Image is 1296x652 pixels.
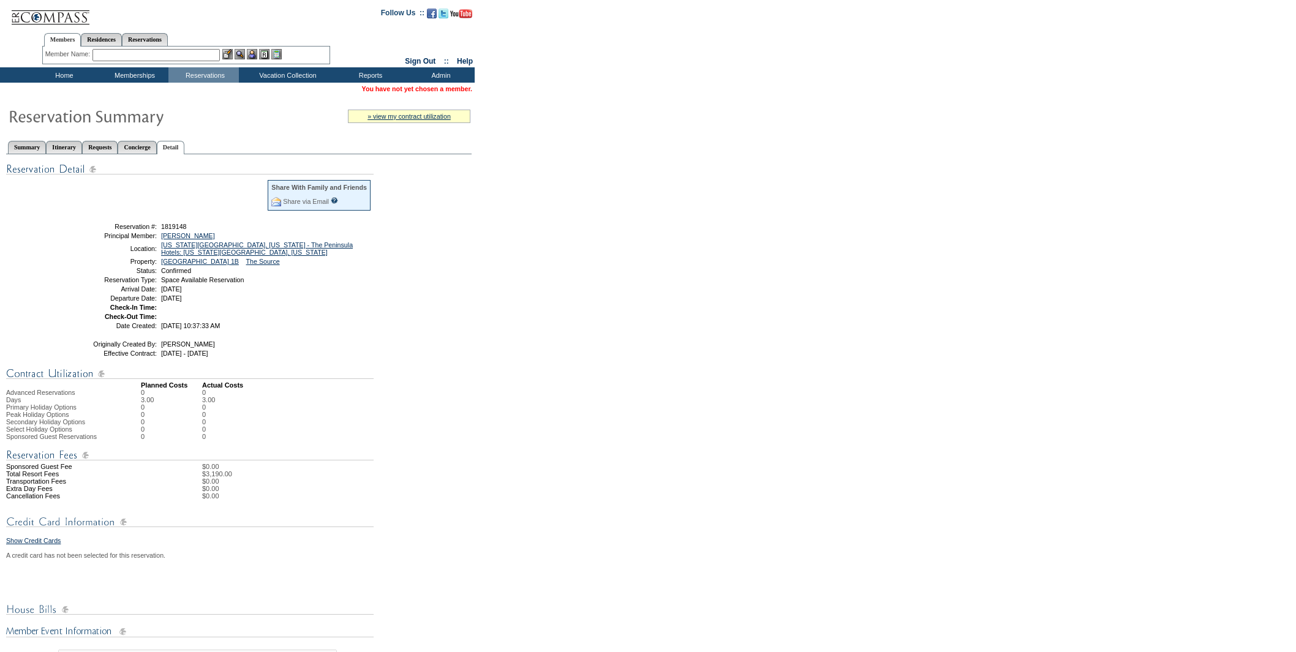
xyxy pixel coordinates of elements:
[427,9,437,18] img: Become our fan on Facebook
[161,350,208,357] span: [DATE] - [DATE]
[6,624,374,640] img: Member Event
[168,67,239,83] td: Reservations
[45,49,92,59] div: Member Name:
[6,602,374,617] img: House Bills
[6,433,97,440] span: Sponsored Guest Reservations
[6,403,77,411] span: Primary Holiday Options
[202,485,472,492] td: $0.00
[161,276,244,283] span: Space Available Reservation
[105,313,157,320] strong: Check-Out Time:
[367,113,451,120] a: » view my contract utilization
[202,463,472,470] td: $0.00
[82,141,118,154] a: Requests
[122,33,168,46] a: Reservations
[161,294,182,302] span: [DATE]
[427,12,437,20] a: Become our fan on Facebook
[28,67,98,83] td: Home
[6,485,141,492] td: Extra Day Fees
[141,411,202,418] td: 0
[141,425,202,433] td: 0
[69,285,157,293] td: Arrival Date:
[81,33,122,46] a: Residences
[202,433,215,440] td: 0
[6,552,472,559] div: A credit card has not been selected for this reservation.
[6,411,69,418] span: Peak Holiday Options
[246,258,280,265] a: The Source
[6,448,374,463] img: Reservation Fees
[161,232,215,239] a: [PERSON_NAME]
[362,85,472,92] span: You have not yet chosen a member.
[331,197,338,204] input: What is this?
[259,49,269,59] img: Reservations
[69,223,157,230] td: Reservation #:
[157,141,185,154] a: Detail
[6,162,374,177] img: Reservation Detail
[8,103,253,128] img: Reservaton Summary
[202,418,215,425] td: 0
[6,418,85,425] span: Secondary Holiday Options
[202,425,215,433] td: 0
[69,350,157,357] td: Effective Contract:
[439,12,448,20] a: Follow us on Twitter
[202,470,472,478] td: $3,190.00
[98,67,168,83] td: Memberships
[69,340,157,348] td: Originally Created By:
[239,67,334,83] td: Vacation Collection
[110,304,157,311] strong: Check-In Time:
[69,276,157,283] td: Reservation Type:
[271,49,282,59] img: b_calculator.gif
[6,470,141,478] td: Total Resort Fees
[161,285,182,293] span: [DATE]
[69,258,157,265] td: Property:
[6,492,141,500] td: Cancellation Fees
[222,49,233,59] img: b_edit.gif
[450,12,472,20] a: Subscribe to our YouTube Channel
[202,389,215,396] td: 0
[235,49,245,59] img: View
[334,67,404,83] td: Reports
[444,57,449,66] span: ::
[6,478,141,485] td: Transportation Fees
[141,433,202,440] td: 0
[202,381,472,389] td: Actual Costs
[141,381,202,389] td: Planned Costs
[44,33,81,47] a: Members
[202,478,472,485] td: $0.00
[46,141,82,154] a: Itinerary
[161,322,220,329] span: [DATE] 10:37:33 AM
[69,241,157,256] td: Location:
[271,184,367,191] div: Share With Family and Friends
[141,396,202,403] td: 3.00
[6,514,374,530] img: Credit Card Information
[202,411,215,418] td: 0
[283,198,329,205] a: Share via Email
[118,141,156,154] a: Concierge
[6,425,72,433] span: Select Holiday Options
[6,396,21,403] span: Days
[439,9,448,18] img: Follow us on Twitter
[6,389,75,396] span: Advanced Reservations
[69,294,157,302] td: Departure Date:
[69,267,157,274] td: Status:
[161,241,353,256] a: [US_STATE][GEOGRAPHIC_DATA], [US_STATE] - The Peninsula Hotels: [US_STATE][GEOGRAPHIC_DATA], [US_...
[8,141,46,154] a: Summary
[247,49,257,59] img: Impersonate
[69,322,157,329] td: Date Created:
[69,232,157,239] td: Principal Member:
[6,463,141,470] td: Sponsored Guest Fee
[381,7,424,22] td: Follow Us ::
[202,403,215,411] td: 0
[161,223,187,230] span: 1819148
[405,57,435,66] a: Sign Out
[457,57,473,66] a: Help
[161,340,215,348] span: [PERSON_NAME]
[6,537,61,544] a: Show Credit Cards
[202,396,215,403] td: 3.00
[404,67,475,83] td: Admin
[141,418,202,425] td: 0
[450,9,472,18] img: Subscribe to our YouTube Channel
[161,267,191,274] span: Confirmed
[161,258,239,265] a: [GEOGRAPHIC_DATA] 1B
[6,366,374,381] img: Contract Utilization
[141,389,202,396] td: 0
